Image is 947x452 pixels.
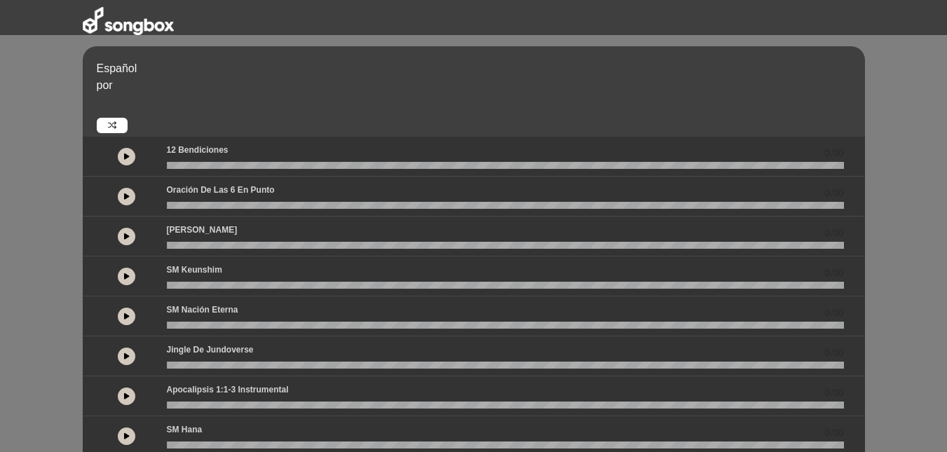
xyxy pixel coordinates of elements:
[97,79,113,91] font: por
[167,385,289,395] font: Apocalipsis 1:1-3 Instrumental
[167,425,203,434] font: SM Hana
[824,187,843,198] font: 0.00
[167,225,238,235] font: [PERSON_NAME]
[167,265,222,275] font: SM Keunshim
[824,347,843,358] font: 0.00
[824,427,843,438] font: 0.00
[83,7,174,35] img: songbox-logo-white.png
[167,145,229,155] font: 12 bendiciones
[167,345,254,355] font: Jingle de Jundoverse
[824,307,843,318] font: 0.00
[824,387,843,398] font: 0.00
[97,62,137,74] font: Español
[824,267,843,278] font: 0.00
[824,227,843,238] font: 0.00
[824,147,843,158] font: 0.00
[167,305,238,315] font: SM Nación Eterna
[167,185,275,195] font: Oración de las 6 en punto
